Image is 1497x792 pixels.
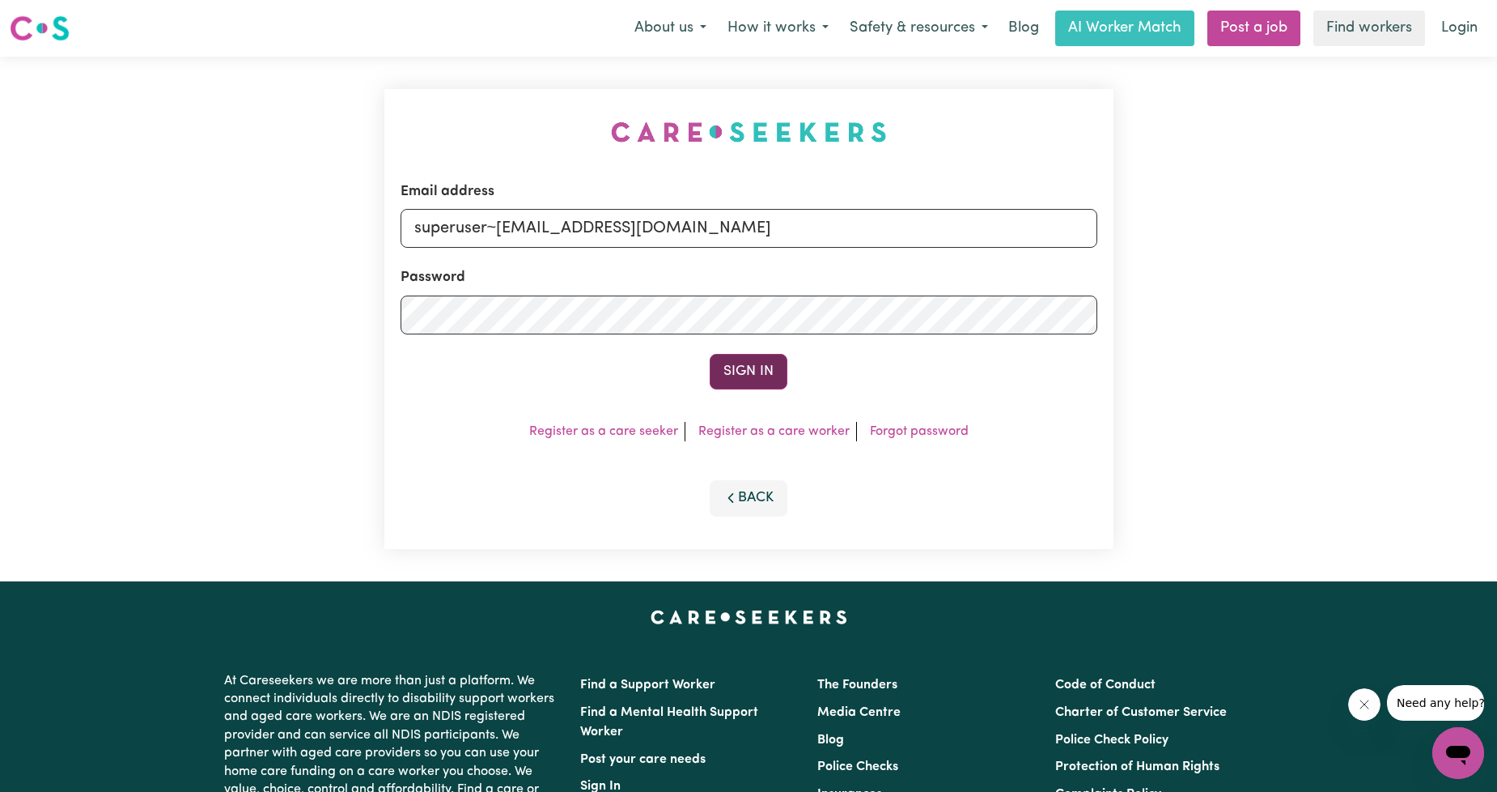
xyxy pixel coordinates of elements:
[580,753,706,766] a: Post your care needs
[839,11,999,45] button: Safety & resources
[580,706,758,739] a: Find a Mental Health Support Worker
[1207,11,1300,46] a: Post a job
[1432,727,1484,779] iframe: Button to launch messaging window
[717,11,839,45] button: How it works
[1387,685,1484,721] iframe: Message from company
[1431,11,1487,46] a: Login
[651,611,847,624] a: Careseekers home page
[580,679,715,692] a: Find a Support Worker
[1313,11,1425,46] a: Find workers
[401,209,1097,248] input: Email address
[1348,688,1380,721] iframe: Close message
[817,679,897,692] a: The Founders
[401,267,465,288] label: Password
[698,425,850,438] a: Register as a care worker
[1055,706,1227,719] a: Charter of Customer Service
[817,734,844,747] a: Blog
[529,425,678,438] a: Register as a care seeker
[624,11,717,45] button: About us
[1055,679,1156,692] a: Code of Conduct
[999,11,1049,46] a: Blog
[817,706,901,719] a: Media Centre
[10,14,70,43] img: Careseekers logo
[401,181,494,202] label: Email address
[710,480,787,516] button: Back
[1055,11,1194,46] a: AI Worker Match
[1055,760,1219,773] a: Protection of Human Rights
[817,760,898,773] a: Police Checks
[10,10,70,47] a: Careseekers logo
[10,11,98,24] span: Need any help?
[1055,734,1168,747] a: Police Check Policy
[870,425,969,438] a: Forgot password
[710,354,787,390] button: Sign In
